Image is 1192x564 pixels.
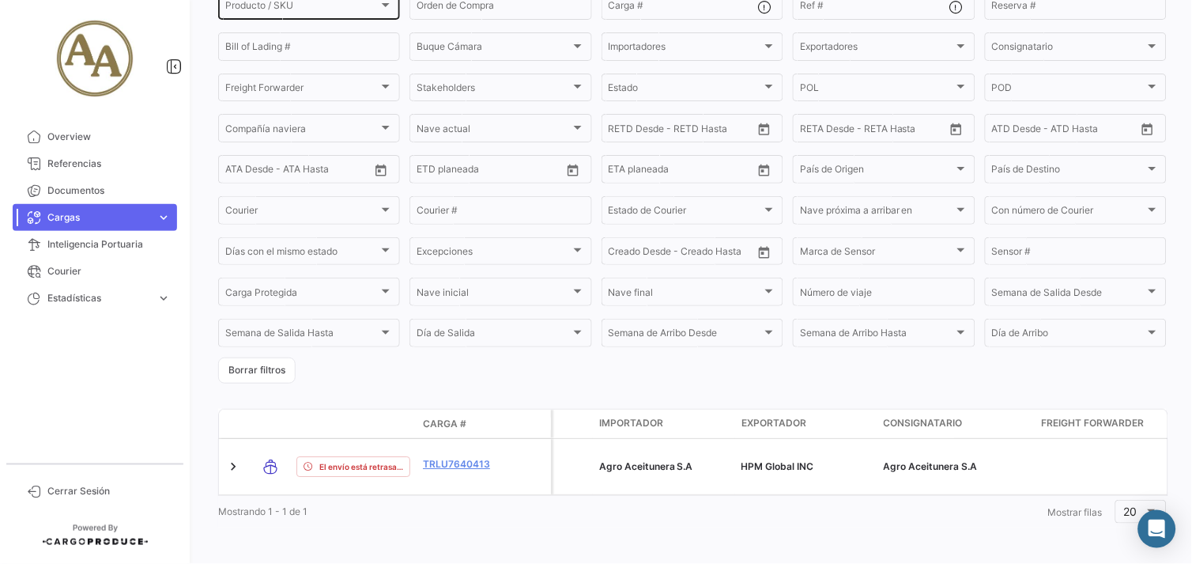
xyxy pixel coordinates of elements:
button: Open calendar [1136,117,1160,141]
input: Hasta [648,166,717,177]
span: expand_more [157,291,171,305]
input: Hasta [839,125,908,136]
input: Hasta [456,166,525,177]
span: Con número de Courier [992,207,1145,218]
datatable-header-cell: Carga # [417,411,511,437]
span: Nave inicial [417,290,570,301]
a: TRLU7640413 [423,457,505,471]
span: Marca de Sensor [800,248,953,259]
span: Courier [225,207,379,218]
span: País de Origen [800,166,953,177]
datatable-header-cell: Póliza [511,418,551,430]
span: expand_more [157,210,171,225]
a: Overview [13,123,177,150]
span: POL [800,85,953,96]
span: Agro Aceitunera S.A [599,460,693,472]
input: ATA Desde [225,166,273,177]
span: El envío está retrasado. [319,460,403,473]
span: Mostrando 1 - 1 de 1 [218,505,307,517]
span: POD [992,85,1145,96]
span: Semana de Arribo Hasta [800,330,953,341]
input: Desde [609,125,637,136]
span: Semana de Arribo Desde [609,330,762,341]
span: Semana de Salida Hasta [225,330,379,341]
input: ATD Hasta [1053,125,1122,136]
span: Freight Forwarder [1042,416,1145,430]
datatable-header-cell: Exportador [735,410,877,438]
span: Día de Arribo [992,330,1145,341]
input: ATD Desde [992,125,1042,136]
datatable-header-cell: Estado de Envio [290,418,417,430]
input: Hasta [648,125,717,136]
a: Documentos [13,177,177,204]
div: Abrir Intercom Messenger [1138,510,1176,548]
span: Carga # [423,417,466,431]
span: Importador [599,416,663,430]
input: Creado Desde [609,248,672,259]
span: Agro Aceitunera S.A [884,460,978,472]
button: Open calendar [753,240,776,264]
span: Freight Forwarder [225,85,379,96]
span: Carga Protegida [225,290,379,301]
a: Courier [13,258,177,285]
a: Inteligencia Portuaria [13,231,177,258]
span: Nave actual [417,125,570,136]
span: Semana de Salida Desde [992,290,1145,301]
span: Importadores [609,44,762,55]
datatable-header-cell: Importador [593,410,735,438]
span: 20 [1124,505,1137,518]
a: Expand/Collapse Row [225,459,241,475]
datatable-header-cell: Carga Protegida [553,410,593,438]
span: Exportadores [800,44,953,55]
span: Cerrar Sesión [47,484,171,498]
span: Courier [47,264,171,278]
span: Estadísticas [47,291,150,305]
span: HPM Global INC [741,460,814,472]
input: Creado Hasta [683,248,752,259]
button: Borrar filtros [218,358,296,384]
span: Documentos [47,184,171,198]
span: Compañía naviera [225,125,379,136]
span: Día de Salida [417,330,570,341]
a: Referencias [13,150,177,177]
input: Desde [609,166,637,177]
span: Inteligencia Portuaria [47,237,171,252]
span: Estado [609,85,762,96]
input: Desde [800,125,828,136]
span: Mostrar filas [1048,506,1103,518]
span: Nave final [609,290,762,301]
input: ATA Hasta [285,166,353,177]
button: Open calendar [561,158,585,182]
span: Estado de Courier [609,207,762,218]
span: Cargas [47,210,150,225]
button: Open calendar [753,117,776,141]
span: Nave próxima a arribar en [800,207,953,218]
span: Producto / SKU [225,2,379,13]
span: Consignatario [992,44,1145,55]
span: Consignatario [884,416,963,430]
span: Exportador [741,416,806,430]
span: País de Destino [992,166,1145,177]
span: Referencias [47,157,171,171]
input: Desde [417,166,445,177]
datatable-header-cell: Modo de Transporte [251,418,290,430]
span: Stakeholders [417,85,570,96]
datatable-header-cell: Consignatario [877,410,1035,438]
span: Días con el mismo estado [225,248,379,259]
span: Excepciones [417,248,570,259]
img: 852fc388-10ad-47fd-b232-e98225ca49a8.jpg [55,19,134,98]
button: Open calendar [753,158,776,182]
span: Buque Cámara [417,44,570,55]
button: Open calendar [369,158,393,182]
span: Overview [47,130,171,144]
button: Open calendar [945,117,968,141]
